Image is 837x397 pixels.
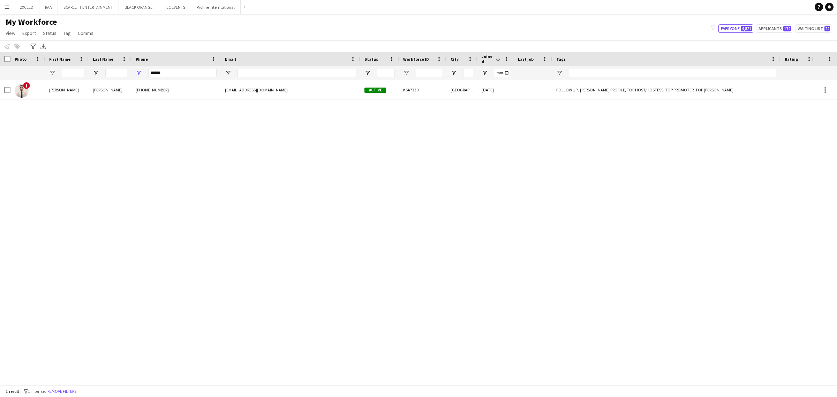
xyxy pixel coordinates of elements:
[6,17,57,27] span: My Workforce
[377,69,395,77] input: Status Filter Input
[119,0,158,14] button: BLACK ORANGE
[20,29,39,38] a: Export
[158,0,191,14] button: TEC EVENTS
[569,69,776,77] input: Tags Filter Input
[75,29,96,38] a: Comms
[237,69,356,77] input: Email Filter Input
[93,70,99,76] button: Open Filter Menu
[783,26,791,31] span: 172
[15,57,27,62] span: Photo
[824,26,830,31] span: 22
[148,69,217,77] input: Phone Filter Input
[518,57,534,62] span: Last job
[225,70,231,76] button: Open Filter Menu
[46,388,78,395] button: Remove filters
[136,70,142,76] button: Open Filter Menu
[49,57,70,62] span: First Name
[403,70,409,76] button: Open Filter Menu
[45,80,89,99] div: [PERSON_NAME]
[364,88,386,93] span: Active
[482,70,488,76] button: Open Filter Menu
[221,80,360,99] div: [EMAIL_ADDRESS][DOMAIN_NAME]
[756,24,792,33] button: Applicants172
[556,57,566,62] span: Tags
[477,80,514,99] div: [DATE]
[22,30,36,36] span: Export
[556,70,563,76] button: Open Filter Menu
[795,24,831,33] button: Waiting list22
[399,80,446,99] div: KSA7330
[191,0,241,14] button: Proline Interntational
[416,69,442,77] input: Workforce ID Filter Input
[39,42,47,51] app-action-btn: Export XLSX
[43,30,56,36] span: Status
[482,54,493,64] span: Joined
[29,42,37,51] app-action-btn: Advanced filters
[451,70,457,76] button: Open Filter Menu
[6,30,15,36] span: View
[39,0,58,14] button: RAA
[62,69,84,77] input: First Name Filter Input
[785,57,798,62] span: Rating
[136,57,148,62] span: Phone
[446,80,477,99] div: [GEOGRAPHIC_DATA]
[451,57,459,62] span: City
[63,30,71,36] span: Tag
[131,80,221,99] div: [PHONE_NUMBER]
[403,57,429,62] span: Workforce ID
[225,57,236,62] span: Email
[58,0,119,14] button: SCARLETT ENTERTAINMENT
[93,57,113,62] span: Last Name
[15,84,29,98] img: Ahmed Ahmed
[552,80,781,99] div: FOLLOW UP , [PERSON_NAME] PROFILE, TOP HOST/HOSTESS, TOP PROMOTER, TOP [PERSON_NAME]
[89,80,131,99] div: [PERSON_NAME]
[718,24,753,33] button: Everyone4,821
[78,30,93,36] span: Comms
[14,0,39,14] button: 2XCEED
[494,69,510,77] input: Joined Filter Input
[23,82,30,89] span: !
[40,29,59,38] a: Status
[28,389,46,394] span: 1 filter set
[105,69,127,77] input: Last Name Filter Input
[364,57,378,62] span: Status
[463,69,473,77] input: City Filter Input
[741,26,752,31] span: 4,821
[3,29,18,38] a: View
[364,70,371,76] button: Open Filter Menu
[49,70,55,76] button: Open Filter Menu
[61,29,74,38] a: Tag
